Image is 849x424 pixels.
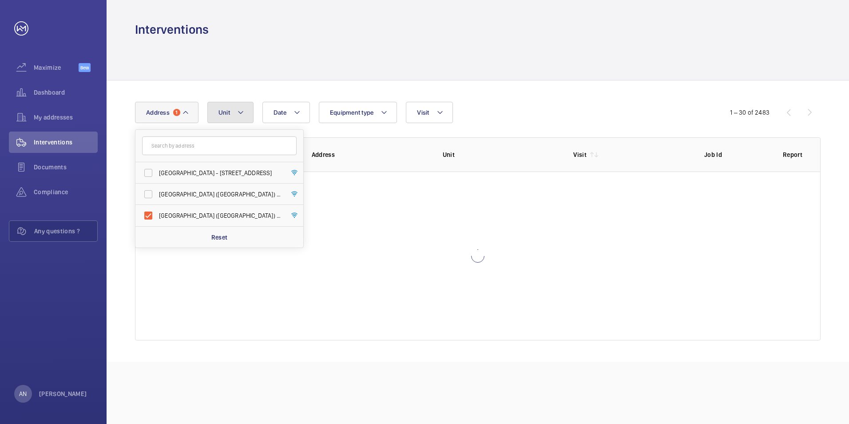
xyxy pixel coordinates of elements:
p: Address [312,150,428,159]
button: Address1 [135,102,198,123]
span: 1 [173,109,180,116]
p: Reset [211,233,228,242]
span: Maximize [34,63,79,72]
span: My addresses [34,113,98,122]
button: Equipment type [319,102,397,123]
div: 1 – 30 of 2483 [730,108,770,117]
span: Visit [417,109,429,116]
p: [PERSON_NAME] [39,389,87,398]
h1: Interventions [135,21,209,38]
input: Search by address [142,136,297,155]
p: Job Id [704,150,769,159]
span: [GEOGRAPHIC_DATA] ([GEOGRAPHIC_DATA]) - [STREET_ADDRESS] [159,211,281,220]
button: Date [262,102,310,123]
span: Unit [218,109,230,116]
span: Beta [79,63,91,72]
p: Unit [443,150,559,159]
span: Compliance [34,188,98,196]
p: Report [783,150,802,159]
p: Visit [573,150,587,159]
span: Interventions [34,138,98,147]
span: [GEOGRAPHIC_DATA] ([GEOGRAPHIC_DATA]) - [STREET_ADDRESS] [159,190,281,199]
span: Date [274,109,286,116]
p: AN [19,389,27,398]
span: Address [146,109,170,116]
span: [GEOGRAPHIC_DATA] - [STREET_ADDRESS] [159,168,281,177]
button: Visit [406,102,452,123]
span: Any questions ? [34,227,97,236]
span: Documents [34,163,98,172]
span: Equipment type [330,109,374,116]
button: Unit [207,102,254,123]
span: Dashboard [34,88,98,97]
